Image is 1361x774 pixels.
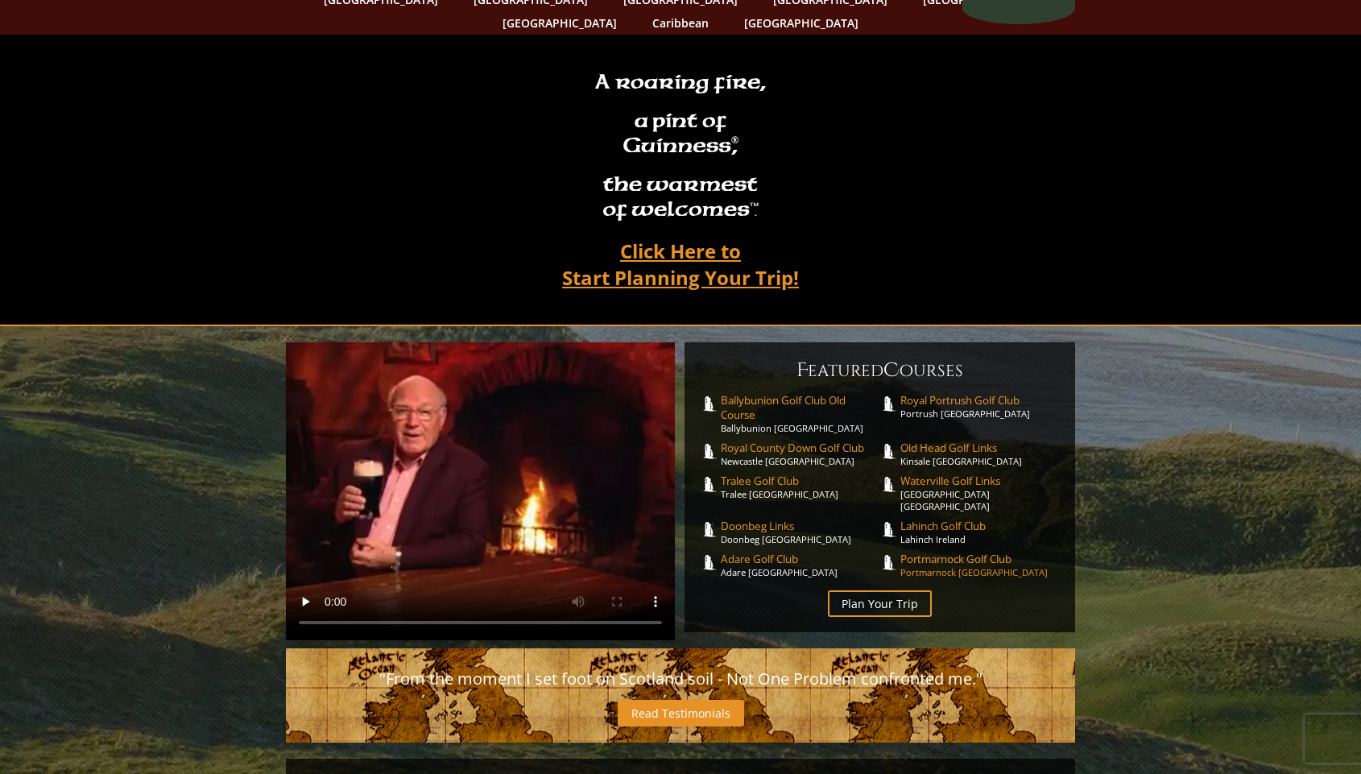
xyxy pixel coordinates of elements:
[900,552,1060,566] span: Portmarnock Golf Club
[900,393,1060,408] span: Royal Portrush Golf Club
[302,664,1059,693] p: "From the moment I set foot on Scotland soil - Not One Problem confronted me."
[721,474,880,500] a: Tralee Golf ClubTralee [GEOGRAPHIC_DATA]
[883,358,900,383] span: C
[644,11,717,35] a: Caribbean
[585,63,776,232] h2: A roaring fire, a pint of Guinness , the warmest of welcomesâ„¢.
[900,519,1060,533] span: Lahinch Golf Club
[796,358,808,383] span: F
[721,519,880,545] a: Doonbeg LinksDoonbeg [GEOGRAPHIC_DATA]
[721,552,880,566] span: Adare Golf Club
[828,590,932,617] a: Plan Your Trip
[721,519,880,533] span: Doonbeg Links
[900,519,1060,545] a: Lahinch Golf ClubLahinch Ireland
[721,393,880,434] a: Ballybunion Golf Club Old CourseBallybunion [GEOGRAPHIC_DATA]
[721,393,880,422] span: Ballybunion Golf Club Old Course
[736,11,867,35] a: [GEOGRAPHIC_DATA]
[721,441,880,467] a: Royal County Down Golf ClubNewcastle [GEOGRAPHIC_DATA]
[721,474,880,488] span: Tralee Golf Club
[701,358,1059,383] h6: eatured ourses
[618,700,744,726] a: Read Testimonials
[900,393,1060,420] a: Royal Portrush Golf ClubPortrush [GEOGRAPHIC_DATA]
[900,441,1060,455] span: Old Head Golf Links
[900,474,1060,488] span: Waterville Golf Links
[900,474,1060,512] a: Waterville Golf Links[GEOGRAPHIC_DATA] [GEOGRAPHIC_DATA]
[900,552,1060,578] a: Portmarnock Golf ClubPortmarnock [GEOGRAPHIC_DATA]
[546,232,815,296] a: Click Here toStart Planning Your Trip!
[494,11,625,35] a: [GEOGRAPHIC_DATA]
[900,441,1060,467] a: Old Head Golf LinksKinsale [GEOGRAPHIC_DATA]
[721,441,880,455] span: Royal County Down Golf Club
[721,552,880,578] a: Adare Golf ClubAdare [GEOGRAPHIC_DATA]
